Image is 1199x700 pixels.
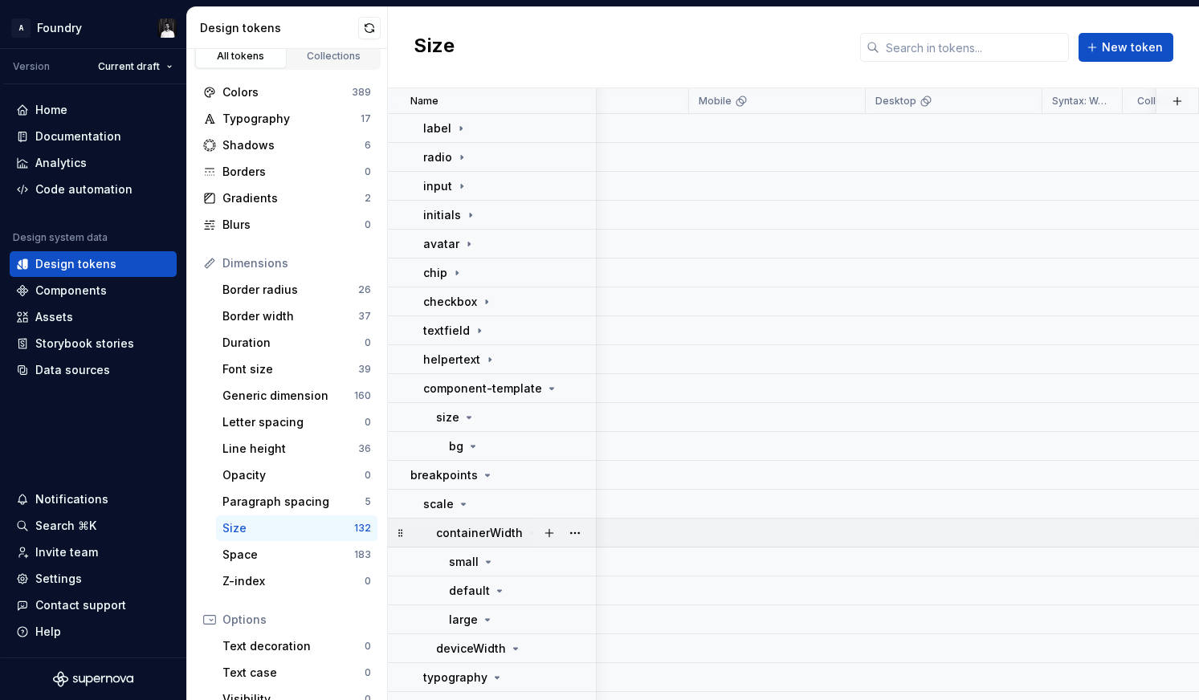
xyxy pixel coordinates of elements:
div: 0 [365,575,371,588]
div: Gradients [222,190,365,206]
button: Search ⌘K [10,513,177,539]
div: Help [35,624,61,640]
a: Duration0 [216,330,377,356]
button: Current draft [91,55,180,78]
div: Design system data [13,231,108,244]
span: New token [1102,39,1163,55]
a: Analytics [10,150,177,176]
div: A [11,18,31,38]
a: Borders0 [197,159,377,185]
p: initials [423,207,461,223]
p: deviceWidth [436,641,506,657]
div: Opacity [222,467,365,483]
div: 183 [354,548,371,561]
a: Size132 [216,515,377,541]
a: Letter spacing0 [216,409,377,435]
div: Size [222,520,354,536]
div: Z-index [222,573,365,589]
p: radio [423,149,452,165]
div: 5 [365,495,371,508]
a: Supernova Logo [53,671,133,687]
div: Font size [222,361,358,377]
div: Letter spacing [222,414,365,430]
a: Generic dimension160 [216,383,377,409]
h2: Size [414,33,455,62]
a: Opacity0 [216,462,377,488]
a: Settings [10,566,177,592]
div: 132 [354,522,371,535]
div: Text case [222,665,365,681]
a: Shadows6 [197,132,377,158]
a: Components [10,278,177,303]
p: breakpoints [410,467,478,483]
div: Documentation [35,128,121,144]
a: Assets [10,304,177,330]
div: 160 [354,389,371,402]
p: helpertext [423,352,480,368]
div: 37 [358,310,371,323]
div: All tokens [201,50,281,63]
a: Documentation [10,124,177,149]
div: Dimensions [222,255,371,271]
div: Generic dimension [222,388,354,404]
div: 0 [365,336,371,349]
div: Search ⌘K [35,518,96,534]
a: Typography17 [197,106,377,132]
a: Invite team [10,539,177,565]
p: size [436,409,459,425]
a: Paragraph spacing5 [216,489,377,515]
div: Text decoration [222,638,365,654]
a: Home [10,97,177,123]
div: 0 [365,469,371,482]
p: Mobile [699,95,732,108]
div: 36 [358,442,371,455]
a: Border radius26 [216,277,377,303]
div: Typography [222,111,361,127]
div: Storybook stories [35,336,134,352]
p: Syntax: Web [1052,95,1109,108]
div: 26 [358,283,371,296]
div: 2 [365,192,371,205]
p: small [449,554,479,570]
p: component-template [423,381,542,397]
div: Duration [222,335,365,351]
button: Help [10,619,177,645]
div: Options [222,612,371,628]
div: Shadows [222,137,365,153]
div: Home [35,102,67,118]
input: Search in tokens... [879,33,1069,62]
div: 17 [361,112,371,125]
div: 389 [352,86,371,99]
div: 0 [365,218,371,231]
a: Design tokens [10,251,177,277]
p: containerWidth [436,525,523,541]
div: 0 [365,165,371,178]
div: 39 [358,363,371,376]
div: Contact support [35,597,126,613]
p: label [423,120,451,136]
div: Components [35,283,107,299]
p: bg [449,438,463,454]
button: AFoundryRaj Narandas [3,10,183,45]
div: Design tokens [200,20,358,36]
a: Code automation [10,177,177,202]
a: Colors389 [197,79,377,105]
p: avatar [423,236,459,252]
span: Current draft [98,60,160,73]
div: Border radius [222,282,358,298]
p: Name [410,95,438,108]
div: Data sources [35,362,110,378]
a: Space183 [216,542,377,568]
a: Blurs0 [197,212,377,238]
div: Analytics [35,155,87,171]
a: Border width37 [216,303,377,329]
p: large [449,612,478,628]
p: Desktop [875,95,916,108]
div: Paragraph spacing [222,494,365,510]
div: Collections [294,50,374,63]
div: 0 [365,640,371,653]
div: Space [222,547,354,563]
a: Line height36 [216,436,377,462]
a: Text decoration0 [216,633,377,659]
div: Settings [35,571,82,587]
